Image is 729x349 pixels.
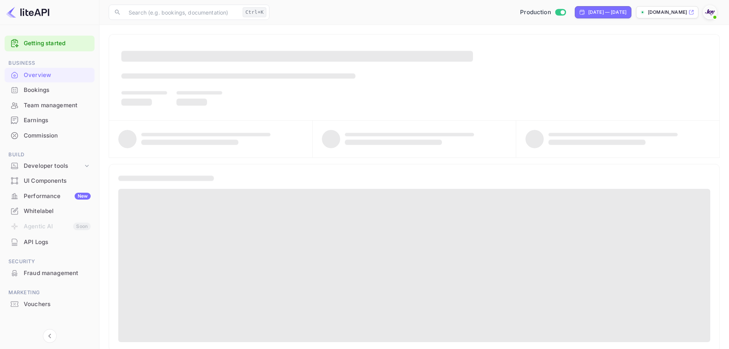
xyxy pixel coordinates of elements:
div: Performance [24,192,91,201]
div: Whitelabel [24,207,91,216]
div: Bookings [24,86,91,95]
a: Bookings [5,83,95,97]
div: Commission [24,131,91,140]
div: Fraud management [24,269,91,278]
a: Commission [5,128,95,143]
div: Whitelabel [5,204,95,219]
span: Production [520,8,551,17]
img: With Joy [704,6,716,18]
div: Commission [5,128,95,143]
div: Developer tools [24,162,83,170]
a: Team management [5,98,95,112]
div: Vouchers [5,297,95,312]
a: Overview [5,68,95,82]
div: Overview [24,71,91,80]
div: Developer tools [5,159,95,173]
a: UI Components [5,174,95,188]
div: Team management [5,98,95,113]
div: [DATE] — [DATE] [588,9,626,16]
div: PerformanceNew [5,189,95,204]
span: Security [5,257,95,266]
a: PerformanceNew [5,189,95,203]
div: API Logs [24,238,91,247]
button: Collapse navigation [43,329,57,343]
div: Getting started [5,36,95,51]
a: Getting started [24,39,91,48]
div: UI Components [24,177,91,185]
div: Vouchers [24,300,91,309]
input: Search (e.g. bookings, documentation) [124,5,240,20]
div: New [75,193,91,200]
a: Earnings [5,113,95,127]
span: Marketing [5,288,95,297]
div: Overview [5,68,95,83]
img: LiteAPI logo [6,6,49,18]
span: Build [5,151,95,159]
span: Business [5,59,95,67]
div: Switch to Sandbox mode [517,8,569,17]
div: API Logs [5,235,95,250]
div: Bookings [5,83,95,98]
a: Fraud management [5,266,95,280]
div: Team management [24,101,91,110]
div: Ctrl+K [243,7,266,17]
div: Earnings [24,116,91,125]
a: Whitelabel [5,204,95,218]
div: Click to change the date range period [575,6,631,18]
div: Fraud management [5,266,95,281]
a: Vouchers [5,297,95,311]
p: [DOMAIN_NAME] [648,9,687,16]
a: API Logs [5,235,95,249]
div: Earnings [5,113,95,128]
